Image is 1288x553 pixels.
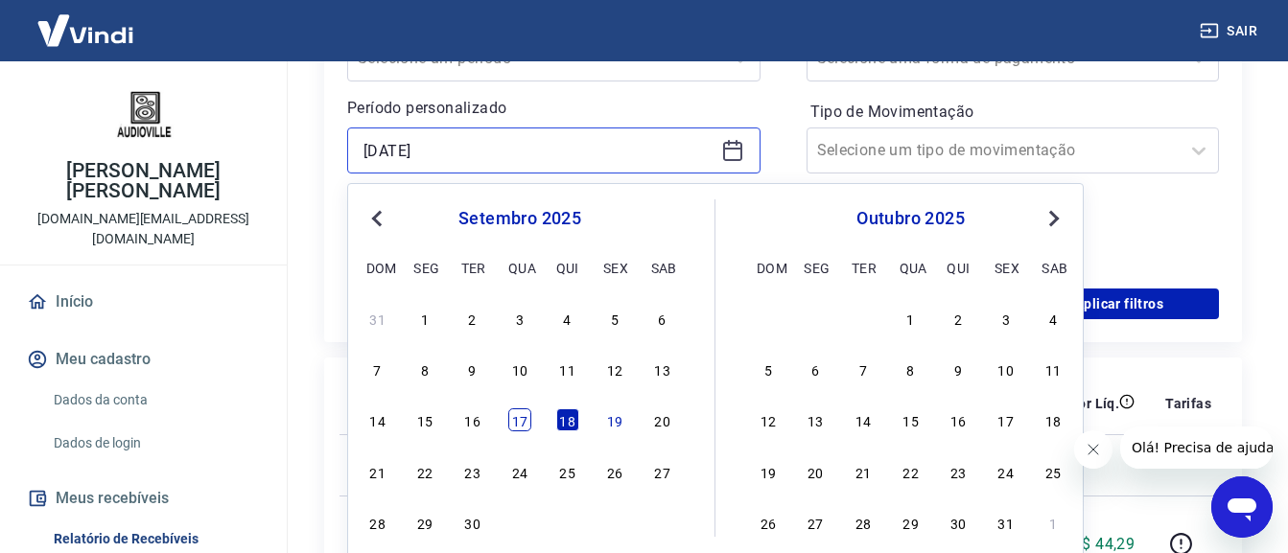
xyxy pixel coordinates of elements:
div: Choose terça-feira, 14 de outubro de 2025 [852,408,875,431]
div: Choose sexta-feira, 17 de outubro de 2025 [995,408,1018,431]
div: Choose terça-feira, 30 de setembro de 2025 [461,511,484,534]
div: Choose sábado, 13 de setembro de 2025 [651,357,674,380]
div: ter [461,256,484,279]
div: Choose sábado, 20 de setembro de 2025 [651,408,674,431]
p: Valor Líq. [1057,394,1119,413]
div: Choose segunda-feira, 29 de setembro de 2025 [413,511,436,534]
p: [PERSON_NAME] [PERSON_NAME] [15,161,271,201]
div: Choose domingo, 21 de setembro de 2025 [366,460,389,483]
div: Choose quarta-feira, 3 de setembro de 2025 [508,307,531,330]
div: Choose domingo, 14 de setembro de 2025 [366,408,389,431]
div: Choose quarta-feira, 17 de setembro de 2025 [508,408,531,431]
div: Choose sexta-feira, 3 de outubro de 2025 [603,511,626,534]
div: dom [757,256,780,279]
div: Choose sexta-feira, 5 de setembro de 2025 [603,307,626,330]
iframe: Botão para abrir a janela de mensagens [1211,476,1273,538]
div: Choose quinta-feira, 9 de outubro de 2025 [947,357,970,380]
div: Choose domingo, 31 de agosto de 2025 [366,307,389,330]
div: Choose quinta-feira, 2 de outubro de 2025 [947,307,970,330]
div: Choose segunda-feira, 22 de setembro de 2025 [413,460,436,483]
button: Next Month [1042,207,1066,230]
p: Período personalizado [347,97,761,120]
div: Choose terça-feira, 2 de setembro de 2025 [461,307,484,330]
div: Choose domingo, 7 de setembro de 2025 [366,357,389,380]
div: Choose quarta-feira, 29 de outubro de 2025 [900,511,923,534]
button: Meu cadastro [23,338,264,380]
div: Choose sábado, 27 de setembro de 2025 [651,460,674,483]
span: Olá! Precisa de ajuda? [12,13,161,29]
div: Choose terça-feira, 7 de outubro de 2025 [852,357,875,380]
a: Dados de login [46,424,264,463]
div: Choose sábado, 4 de outubro de 2025 [651,511,674,534]
div: Choose sábado, 1 de novembro de 2025 [1042,511,1065,534]
div: Choose sexta-feira, 24 de outubro de 2025 [995,460,1018,483]
div: setembro 2025 [363,207,676,230]
div: Choose sábado, 4 de outubro de 2025 [1042,307,1065,330]
div: Choose quarta-feira, 24 de setembro de 2025 [508,460,531,483]
div: qua [900,256,923,279]
div: Choose terça-feira, 28 de outubro de 2025 [852,511,875,534]
div: month 2025-10 [754,304,1067,536]
img: Vindi [23,1,148,59]
div: Choose terça-feira, 16 de setembro de 2025 [461,408,484,431]
iframe: Fechar mensagem [1074,430,1112,469]
div: Choose domingo, 12 de outubro de 2025 [757,408,780,431]
div: Choose sábado, 25 de outubro de 2025 [1042,460,1065,483]
div: sab [651,256,674,279]
div: Choose terça-feira, 9 de setembro de 2025 [461,357,484,380]
button: Meus recebíveis [23,477,264,519]
div: Choose terça-feira, 30 de setembro de 2025 [852,307,875,330]
img: 6ac00c6d-d6e0-46be-a8c6-07aa5c0cb8d2.jpeg [105,77,182,153]
p: Tarifas [1165,394,1211,413]
div: Choose segunda-feira, 27 de outubro de 2025 [804,511,827,534]
div: Choose quinta-feira, 25 de setembro de 2025 [556,460,579,483]
a: Dados da conta [46,380,264,420]
div: sex [603,256,626,279]
div: Choose quinta-feira, 2 de outubro de 2025 [556,511,579,534]
div: Choose quinta-feira, 16 de outubro de 2025 [947,408,970,431]
div: Choose sábado, 18 de outubro de 2025 [1042,408,1065,431]
div: sex [995,256,1018,279]
div: Choose segunda-feira, 13 de outubro de 2025 [804,408,827,431]
div: Choose segunda-feira, 1 de setembro de 2025 [413,307,436,330]
div: Choose segunda-feira, 8 de setembro de 2025 [413,357,436,380]
div: Choose sábado, 11 de outubro de 2025 [1042,357,1065,380]
div: qui [947,256,970,279]
div: Choose quinta-feira, 23 de outubro de 2025 [947,460,970,483]
div: Choose sexta-feira, 26 de setembro de 2025 [603,460,626,483]
button: Sair [1196,13,1265,49]
div: Choose domingo, 26 de outubro de 2025 [757,511,780,534]
button: Previous Month [365,207,388,230]
div: dom [366,256,389,279]
div: outubro 2025 [754,207,1067,230]
div: sab [1042,256,1065,279]
div: Choose segunda-feira, 15 de setembro de 2025 [413,408,436,431]
div: Choose segunda-feira, 29 de setembro de 2025 [804,307,827,330]
div: qui [556,256,579,279]
div: seg [413,256,436,279]
div: seg [804,256,827,279]
input: Data inicial [363,136,714,165]
div: Choose quarta-feira, 10 de setembro de 2025 [508,357,531,380]
div: Choose sexta-feira, 31 de outubro de 2025 [995,511,1018,534]
div: Choose quinta-feira, 18 de setembro de 2025 [556,408,579,431]
div: Choose sexta-feira, 10 de outubro de 2025 [995,357,1018,380]
div: Choose quarta-feira, 15 de outubro de 2025 [900,408,923,431]
div: Choose domingo, 19 de outubro de 2025 [757,460,780,483]
div: Choose quinta-feira, 11 de setembro de 2025 [556,357,579,380]
p: [DOMAIN_NAME][EMAIL_ADDRESS][DOMAIN_NAME] [15,209,271,249]
div: Choose domingo, 5 de outubro de 2025 [757,357,780,380]
div: Choose quarta-feira, 8 de outubro de 2025 [900,357,923,380]
label: Tipo de Movimentação [810,101,1216,124]
div: Choose quarta-feira, 1 de outubro de 2025 [508,511,531,534]
div: ter [852,256,875,279]
div: Choose segunda-feira, 6 de outubro de 2025 [804,357,827,380]
div: Choose domingo, 28 de setembro de 2025 [366,511,389,534]
div: Choose quarta-feira, 1 de outubro de 2025 [900,307,923,330]
div: qua [508,256,531,279]
div: Choose segunda-feira, 20 de outubro de 2025 [804,460,827,483]
div: Choose quarta-feira, 22 de outubro de 2025 [900,460,923,483]
div: Choose terça-feira, 23 de setembro de 2025 [461,460,484,483]
a: Início [23,281,264,323]
div: Choose domingo, 28 de setembro de 2025 [757,307,780,330]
